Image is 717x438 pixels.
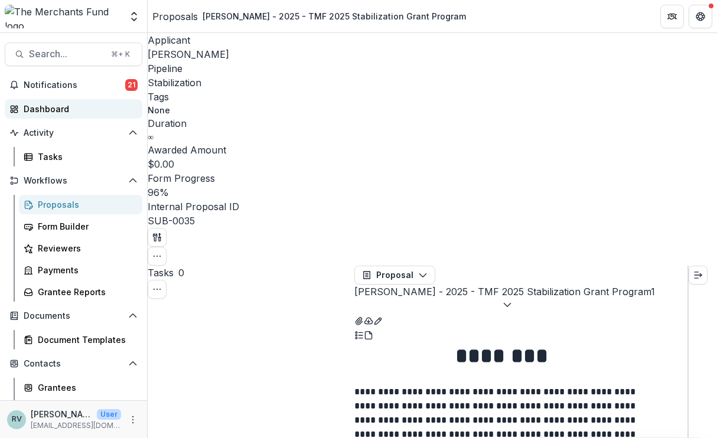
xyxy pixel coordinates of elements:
[24,103,133,115] div: Dashboard
[148,61,717,76] p: Pipeline
[148,157,174,171] p: $0.00
[689,266,708,285] button: Expand right
[19,260,142,280] a: Payments
[31,420,121,431] p: [EMAIL_ADDRESS][DOMAIN_NAME]
[5,354,142,373] button: Open Contacts
[148,185,169,200] p: 96 %
[148,104,170,116] p: None
[38,381,133,394] div: Grantees
[148,130,154,143] p: ∞
[5,171,142,190] button: Open Workflows
[19,217,142,236] a: Form Builder
[38,286,133,298] div: Grantee Reports
[660,5,684,28] button: Partners
[5,306,142,325] button: Open Documents
[354,285,655,313] button: [PERSON_NAME] - 2025 - TMF 2025 Stabilization Grant Program1
[152,8,471,25] nav: breadcrumb
[109,48,132,61] div: ⌘ + K
[364,327,373,341] button: PDF view
[689,5,712,28] button: Get Help
[178,267,184,279] span: 0
[5,5,121,28] img: The Merchants Fund logo
[148,116,717,130] p: Duration
[125,79,138,91] span: 21
[24,359,123,369] span: Contacts
[29,48,104,60] span: Search...
[126,5,142,28] button: Open entity switcher
[5,99,142,119] a: Dashboard
[148,143,717,157] p: Awarded Amount
[97,409,121,420] p: User
[152,9,198,24] a: Proposals
[19,238,142,258] a: Reviewers
[19,400,142,419] a: Communications
[38,151,133,163] div: Tasks
[148,214,195,228] p: SUB-0035
[19,195,142,214] a: Proposals
[148,280,167,299] button: Toggle View Cancelled Tasks
[354,327,364,341] button: Plaintext view
[148,171,717,185] p: Form Progress
[5,43,142,66] button: Search...
[19,147,142,166] a: Tasks
[38,334,133,346] div: Document Templates
[148,200,717,214] p: Internal Proposal ID
[148,266,174,280] h3: Tasks
[354,266,435,285] button: Proposal
[148,33,717,47] p: Applicant
[12,416,22,423] div: Rachael Viscidy
[38,264,133,276] div: Payments
[38,198,133,211] div: Proposals
[5,76,142,94] button: Notifications21
[24,176,123,186] span: Workflows
[24,128,123,138] span: Activity
[126,413,140,427] button: More
[19,282,142,302] a: Grantee Reports
[5,123,142,142] button: Open Activity
[354,313,364,327] button: View Attached Files
[373,313,383,327] button: Edit as form
[148,90,717,104] p: Tags
[24,80,125,90] span: Notifications
[31,408,92,420] p: [PERSON_NAME]
[203,10,466,22] div: [PERSON_NAME] - 2025 - TMF 2025 Stabilization Grant Program
[148,48,229,60] a: [PERSON_NAME]
[38,242,133,254] div: Reviewers
[19,330,142,349] a: Document Templates
[38,220,133,233] div: Form Builder
[19,378,142,397] a: Grantees
[24,311,123,321] span: Documents
[148,76,201,90] p: Stabilization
